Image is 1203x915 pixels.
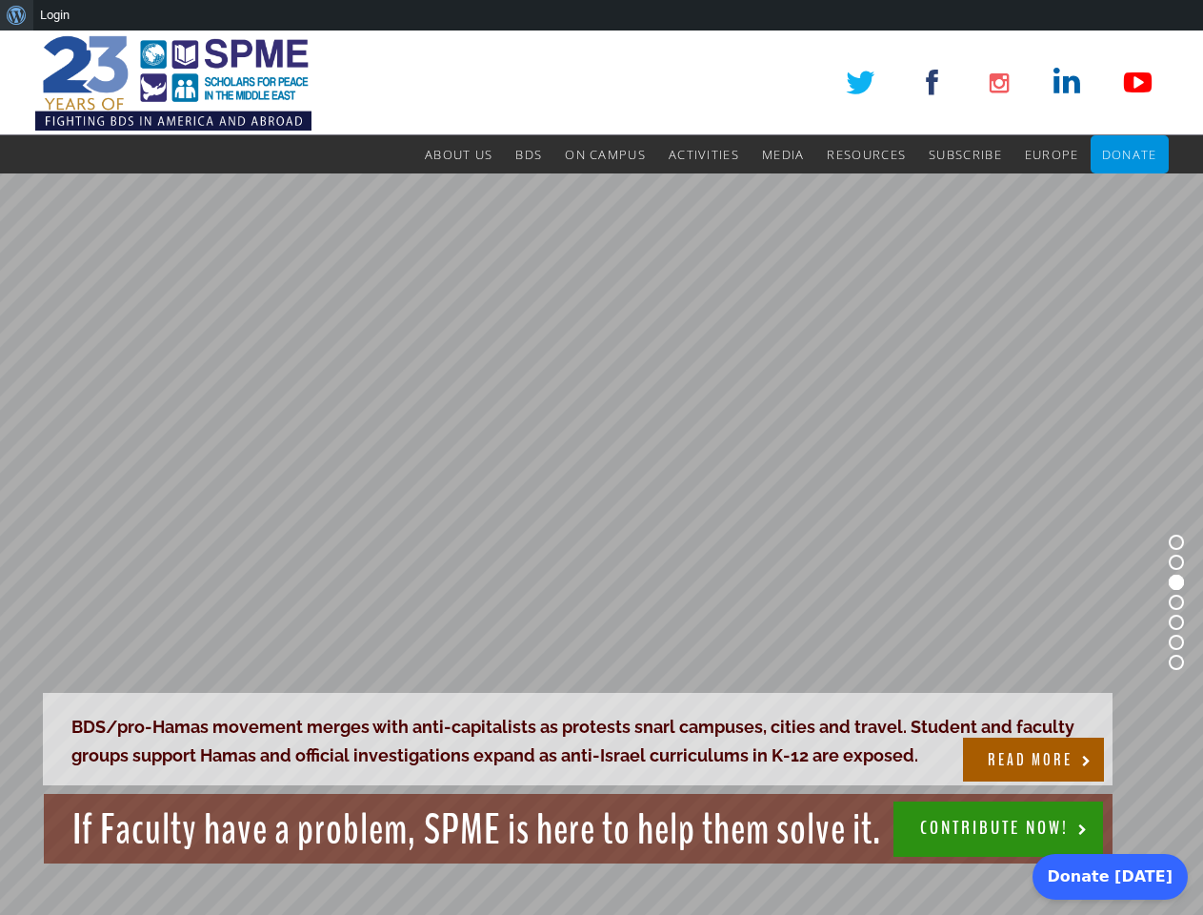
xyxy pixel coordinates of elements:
a: Media [762,135,805,173]
img: SPME [35,30,311,135]
span: On Campus [565,146,646,163]
a: On Campus [565,135,646,173]
a: Activities [669,135,739,173]
span: Resources [827,146,906,163]
a: Resources [827,135,906,173]
a: BDS [515,135,542,173]
a: About Us [425,135,492,173]
span: About Us [425,146,492,163]
a: Subscribe [929,135,1002,173]
a: Europe [1025,135,1079,173]
a: READ MORE [963,738,1104,782]
span: BDS [515,146,542,163]
span: Donate [1102,146,1157,163]
span: Europe [1025,146,1079,163]
span: Activities [669,146,739,163]
a: Donate [1102,135,1157,173]
span: Subscribe [929,146,1002,163]
span: Media [762,146,805,163]
rs-layer: BDS/pro-Hamas movement merges with anti-capitalists as protests snarl campuses, cities and travel... [43,693,1113,785]
a: CONTRIBUTE NOW! [893,802,1103,857]
rs-layer: If Faculty have a problem, SPME is here to help them solve it. [44,794,1113,864]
